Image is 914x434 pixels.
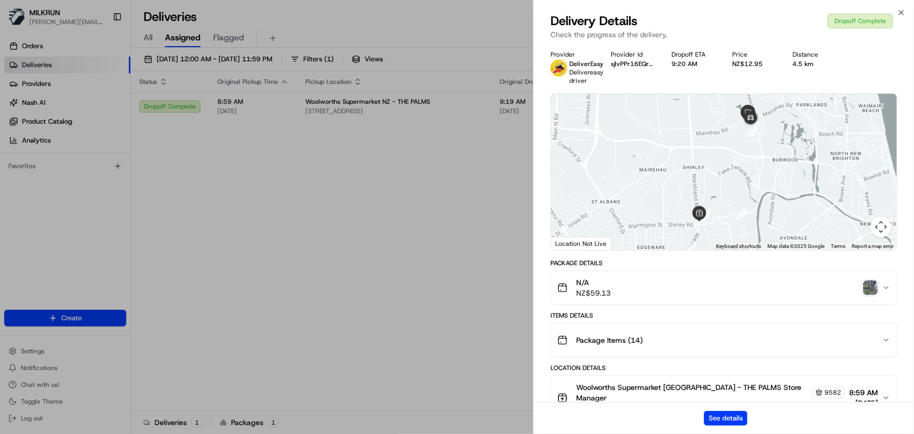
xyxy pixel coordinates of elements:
[793,50,837,59] div: Distance
[671,50,715,59] div: Dropoff ETA
[671,60,715,68] div: 9:20 AM
[551,271,897,305] button: N/ANZ$59.13photo_proof_of_delivery image
[550,311,897,320] div: Items Details
[569,68,603,85] span: Delivereasy driver
[863,280,878,295] img: photo_proof_of_delivery image
[550,259,897,267] div: Package Details
[852,243,894,249] a: Report a map error
[793,60,837,68] div: 4.5 km
[554,236,588,250] img: Google
[551,376,897,420] button: Woolworths Supermarket [GEOGRAPHIC_DATA] - THE PALMS Store Manager95828:59 AM[DATE]
[611,50,655,59] div: Provider Id
[849,398,878,408] span: [DATE]
[576,382,810,403] span: Woolworths Supermarket [GEOGRAPHIC_DATA] - THE PALMS Store Manager
[551,237,611,250] div: Location Not Live
[576,288,611,298] span: NZ$59.13
[735,208,746,220] div: 9
[576,335,643,345] span: Package Items ( 14 )
[746,125,758,137] div: 10
[576,277,611,288] span: N/A
[849,387,878,398] span: 8:59 AM
[550,13,637,29] span: Delivery Details
[554,236,588,250] a: Open this area in Google Maps (opens a new window)
[716,243,761,250] button: Keyboard shortcuts
[611,60,655,68] button: sjlvPPr16EQrSaKSU5S0zA
[732,60,776,68] div: NZ$12.95
[550,50,594,59] div: Provider
[569,60,603,68] span: DeliverEasy
[824,388,841,397] span: 9582
[685,242,696,254] div: 4
[871,216,891,237] button: Map camera controls
[699,209,710,220] div: 8
[551,323,897,357] button: Package Items (14)
[767,243,824,249] span: Map data ©2025 Google
[732,50,776,59] div: Price
[550,364,897,372] div: Location Details
[704,411,747,426] button: See details
[550,29,897,40] p: Check the progress of the delivery.
[550,60,567,77] img: delivereasy_logo.png
[831,243,845,249] a: Terms (opens in new tab)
